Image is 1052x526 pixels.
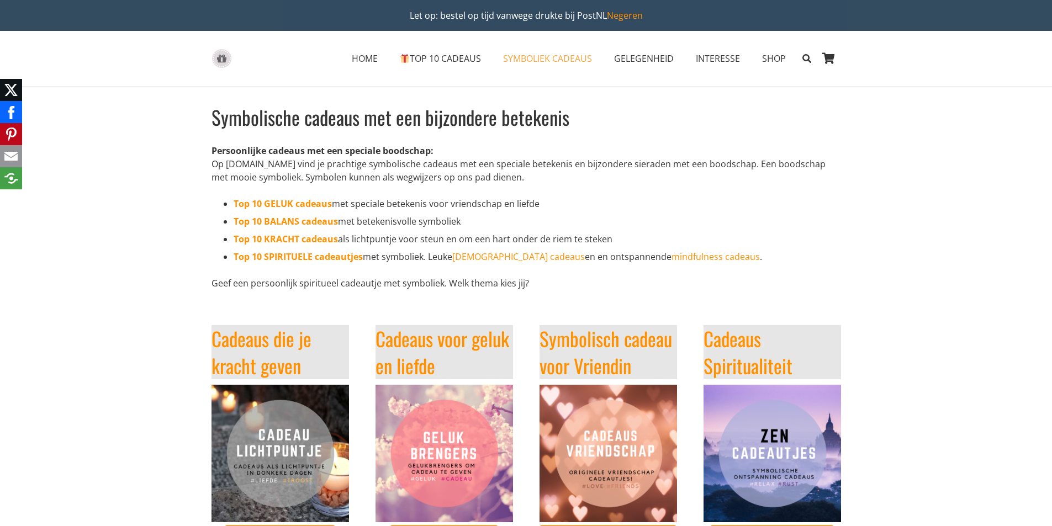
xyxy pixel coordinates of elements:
[704,385,841,522] a: Ontspanning cadeaus relax cadeautjes Zen inspirerendwinkelen
[751,45,797,72] a: SHOPSHOP Menu
[704,385,841,522] img: Relax en anti-stress cadeaus voor meer Zen
[212,385,349,522] a: troost-cadeau-sterkte-ketting-symboliek-overlijden-moeilijke-tijden-cadeaus-inspirerendwinkelen
[234,198,332,210] a: Top 10 GELUK cadeaus
[341,45,389,72] a: HOMEHOME Menu
[234,197,841,210] li: met speciale betekenis voor vriendschap en liefde
[352,52,378,65] span: HOME
[685,45,751,72] a: INTERESSEINTERESSE Menu
[817,31,841,86] a: Winkelwagen
[540,324,672,380] a: Symbolisch cadeau voor Vriendin
[400,54,409,63] img: 🎁
[540,385,677,522] a: cadeaus vriendschap symbolisch vriending cadeau origineel inspirerendwinkelen
[607,9,643,22] a: Negeren
[234,251,363,263] a: Top 10 SPIRITUELE cadeautjes
[503,52,592,65] span: SYMBOLIEK CADEAUS
[234,232,841,246] li: als lichtpuntje voor steun en om een hart onder de riem te steken
[603,45,685,72] a: GELEGENHEIDGELEGENHEID Menu
[234,233,338,245] a: Top 10 KRACHT cadeaus
[492,45,603,72] a: SYMBOLIEK CADEAUSSYMBOLIEK CADEAUS Menu
[452,251,585,263] a: [DEMOGRAPHIC_DATA] cadeaus
[212,144,841,184] p: Op [DOMAIN_NAME] vind je prachtige symbolische cadeaus met een speciale betekenis en bijzondere s...
[212,277,841,290] p: Geef een persoonlijk spiritueel cadeautje met symboliek. Welk thema kies jij?
[212,385,349,522] img: Troost cadeau herinnering moeilijke tijden ketting kracht kerstmis
[212,324,311,380] a: Cadeaus die je kracht geven
[376,324,509,380] a: Cadeaus voor geluk en liefde
[797,45,816,72] a: Zoeken
[234,215,338,227] a: Top 10 BALANS cadeaus
[614,52,674,65] span: GELEGENHEID
[234,215,841,228] li: met betekenisvolle symboliek
[704,324,792,380] a: Cadeaus Spiritualiteit
[540,385,677,522] img: origineel vriendschap cadeau met speciale betekenis en symboliek - bestel een vriendinnen cadeau ...
[212,145,434,157] strong: Persoonlijke cadeaus met een speciale boodschap:
[672,251,760,263] a: mindfulness cadeaus
[762,52,786,65] span: SHOP
[234,250,841,263] li: met symboliek. Leuke en en ontspannende .
[696,52,740,65] span: INTERESSE
[376,385,513,522] img: Geef een geluksbrenger cadeau! Leuk voor een goede vriendin, collega of voor een verjaardag ed
[400,52,481,65] span: TOP 10 CADEAUS
[212,49,232,68] a: gift-box-icon-grey-inspirerendwinkelen
[212,104,841,131] h1: Symbolische cadeaus met een bijzondere betekenis
[376,385,513,522] a: Gelukbrengers om cadeau te geven ketting met symboliek vriendschap verjaardag
[389,45,492,72] a: 🎁TOP 10 CADEAUS🎁 TOP 10 CADEAUS Menu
